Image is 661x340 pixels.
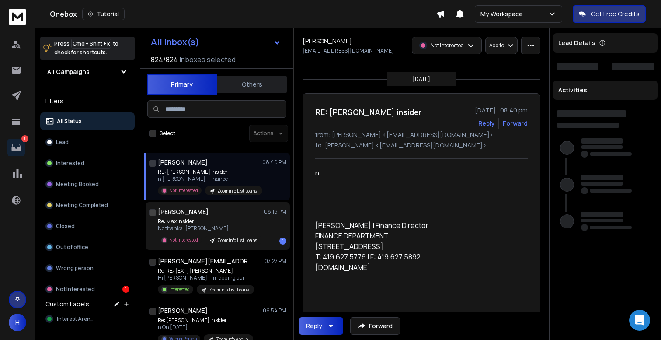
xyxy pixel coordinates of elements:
[553,81,658,100] div: Activities
[160,130,175,137] label: Select
[40,280,135,298] button: Not Interested1
[40,63,135,81] button: All Campaigns
[40,238,135,256] button: Out of office
[56,160,84,167] p: Interested
[50,8,436,20] div: Onebox
[303,37,352,46] h1: [PERSON_NAME]
[217,237,257,244] p: Zoominfo List Loans
[56,244,88,251] p: Out of office
[299,317,343,335] button: Reply
[503,119,528,128] div: Forward
[56,286,95,293] p: Not Interested
[9,314,26,331] button: H
[315,130,528,139] p: from: [PERSON_NAME] <[EMAIL_ADDRESS][DOMAIN_NAME]>
[7,139,25,156] a: 1
[40,196,135,214] button: Meeting Completed
[279,238,286,245] div: 1
[40,259,135,277] button: Wrong person
[56,265,94,272] p: Wrong person
[303,47,394,54] p: [EMAIL_ADDRESS][DOMAIN_NAME]
[40,133,135,151] button: Lead
[478,119,495,128] button: Reply
[489,42,504,49] p: Add to
[158,317,253,324] p: Re: [PERSON_NAME] insider
[57,118,82,125] p: All Status
[158,225,262,232] p: No thanks | [PERSON_NAME]
[158,257,254,266] h1: [PERSON_NAME][EMAIL_ADDRESS][DOMAIN_NAME] +1
[558,39,595,47] p: Lead Details
[475,106,528,115] p: [DATE] : 08:40 pm
[217,75,287,94] button: Others
[122,286,129,293] div: 1
[147,74,217,95] button: Primary
[40,175,135,193] button: Meeting Booked
[413,76,430,83] p: [DATE]
[315,141,528,150] p: to: [PERSON_NAME] <[EMAIL_ADDRESS][DOMAIN_NAME]>
[158,207,209,216] h1: [PERSON_NAME]
[629,310,650,331] div: Open Intercom Messenger
[264,208,286,215] p: 08:19 PM
[40,154,135,172] button: Interested
[315,106,422,118] h1: RE: [PERSON_NAME] insider
[209,287,249,293] p: Zoominfo List Loans
[40,112,135,130] button: All Status
[71,39,111,49] span: Cmd + Shift + k
[82,8,125,20] button: Tutorial
[21,135,28,142] p: 1
[158,274,254,281] p: Hi [PERSON_NAME], I'm adding our
[180,54,236,65] h3: Inboxes selected
[158,306,208,315] h1: [PERSON_NAME]
[573,5,646,23] button: Get Free Credits
[56,202,108,209] p: Meeting Completed
[40,217,135,235] button: Closed
[151,38,199,46] h1: All Inbox(s)
[56,181,99,188] p: Meeting Booked
[264,258,286,265] p: 07:27 PM
[158,168,262,175] p: RE: [PERSON_NAME] insider
[169,237,198,243] p: Not Interested
[306,322,322,330] div: Reply
[169,286,190,293] p: Interested
[158,218,262,225] p: Re: Max insider
[56,223,75,230] p: Closed
[40,310,135,328] button: Interest Arena
[144,33,288,51] button: All Inbox(s)
[262,159,286,166] p: 08:40 PM
[40,95,135,107] h3: Filters
[158,158,208,167] h1: [PERSON_NAME]
[158,175,262,182] p: n [PERSON_NAME] | Finance
[151,54,178,65] span: 824 / 824
[54,39,118,57] p: Press to check for shortcuts.
[158,324,253,331] p: n On [DATE],
[591,10,640,18] p: Get Free Credits
[47,67,90,76] h1: All Campaigns
[158,267,254,274] p: Re: RE: [EXT] [PERSON_NAME]
[350,317,400,335] button: Forward
[480,10,526,18] p: My Workspace
[431,42,464,49] p: Not Interested
[217,188,257,194] p: Zoominfo List Loans
[263,307,286,314] p: 06:54 PM
[45,300,89,308] h3: Custom Labels
[56,139,69,146] p: Lead
[57,315,94,322] span: Interest Arena
[169,187,198,194] p: Not Interested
